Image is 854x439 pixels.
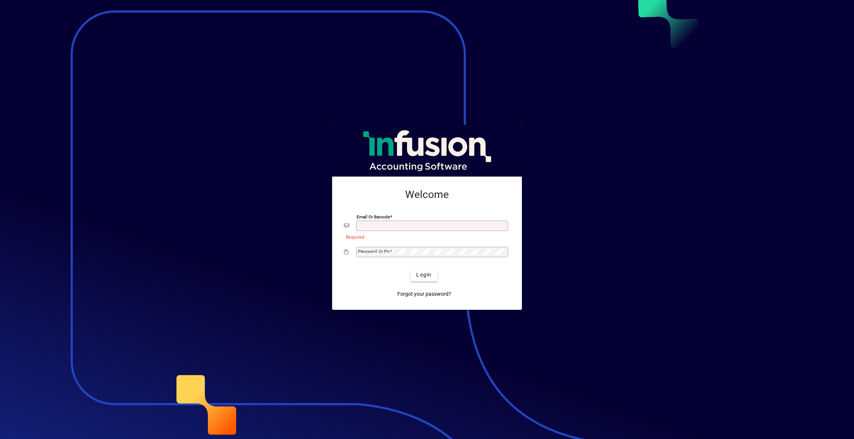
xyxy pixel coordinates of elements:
[358,249,390,254] mat-label: Password or Pin
[394,288,454,301] a: Forgot your password?
[344,188,510,201] h2: Welcome
[357,214,390,219] mat-label: Email or Barcode
[346,233,504,241] mat-error: Required
[416,271,431,279] span: Login
[410,268,437,282] button: Login
[397,290,451,298] span: Forgot your password?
